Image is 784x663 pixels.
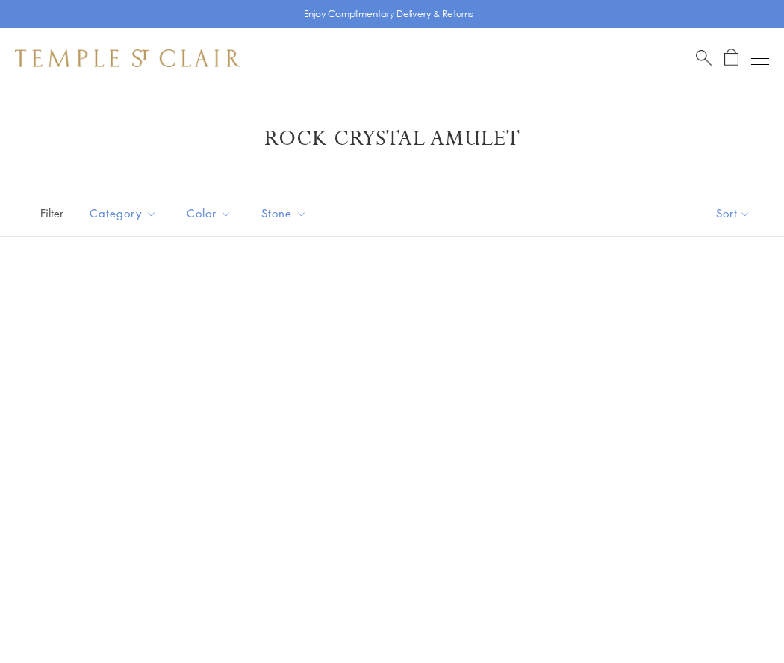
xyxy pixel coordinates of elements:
[82,204,168,222] span: Category
[15,49,240,67] img: Temple St. Clair
[78,196,168,230] button: Category
[250,196,318,230] button: Stone
[254,204,318,222] span: Stone
[179,204,243,222] span: Color
[696,49,712,67] a: Search
[724,49,738,67] a: Open Shopping Bag
[37,125,747,152] h1: Rock Crystal Amulet
[175,196,243,230] button: Color
[751,49,769,67] button: Open navigation
[682,190,784,236] button: Show sort by
[304,7,473,22] p: Enjoy Complimentary Delivery & Returns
